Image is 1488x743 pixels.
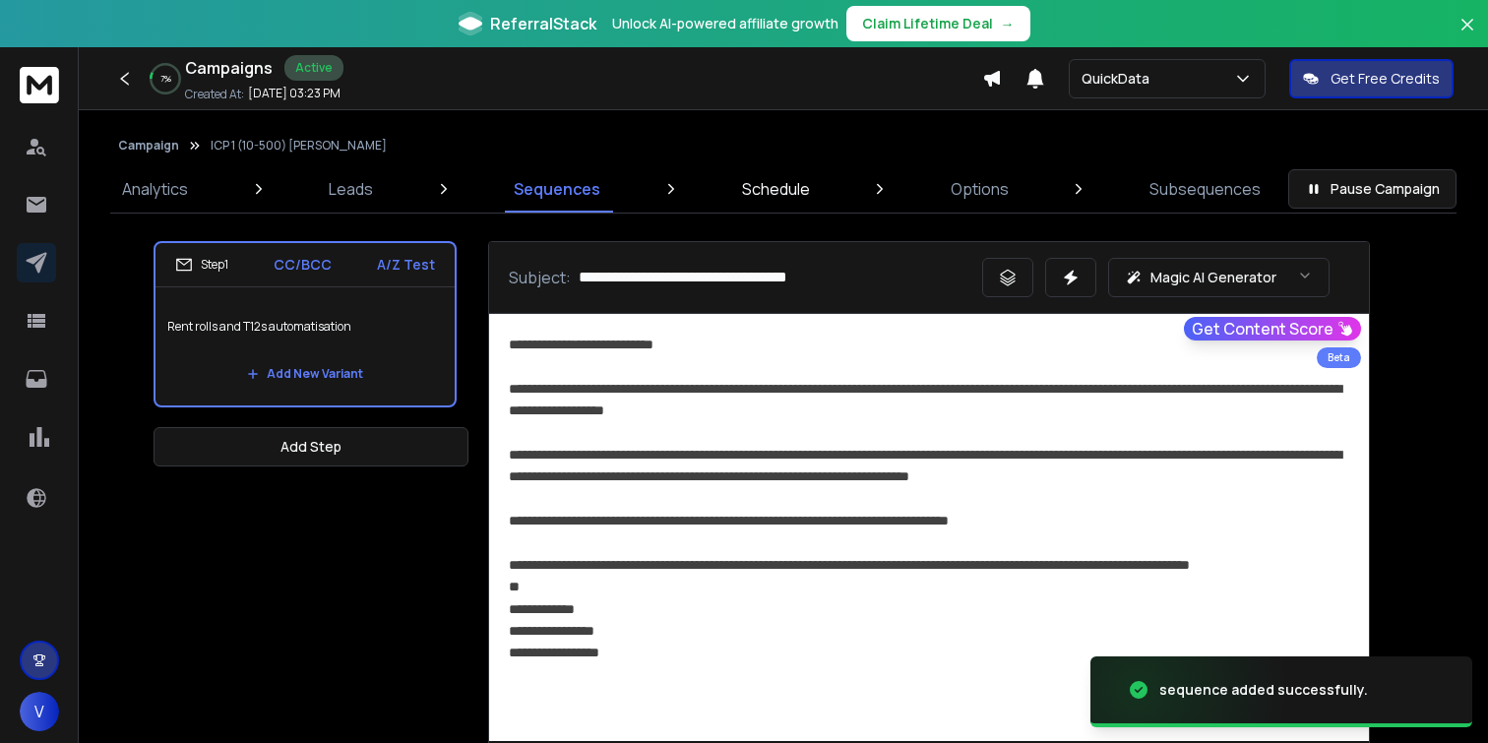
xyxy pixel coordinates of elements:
[1001,14,1015,33] span: →
[110,165,200,213] a: Analytics
[1331,69,1440,89] p: Get Free Credits
[231,354,379,394] button: Add New Variant
[1150,268,1276,287] p: Magic AI Generator
[509,266,571,289] p: Subject:
[185,87,244,102] p: Created At:
[154,427,468,466] button: Add Step
[377,255,435,275] p: A/Z Test
[1159,680,1368,700] div: sequence added successfully.
[160,73,171,85] p: 7 %
[939,165,1021,213] a: Options
[1082,69,1157,89] p: QuickData
[951,177,1009,201] p: Options
[20,692,59,731] button: V
[329,177,373,201] p: Leads
[274,255,332,275] p: CC/BCC
[612,14,838,33] p: Unlock AI-powered affiliate growth
[1317,347,1361,368] div: Beta
[167,299,443,354] p: Rent rolls and T12s automatisation
[514,177,600,201] p: Sequences
[1149,177,1261,201] p: Subsequences
[846,6,1030,41] button: Claim Lifetime Deal→
[185,56,273,80] h1: Campaigns
[742,177,810,201] p: Schedule
[317,165,385,213] a: Leads
[730,165,822,213] a: Schedule
[211,138,387,154] p: ICP 1 (10-500) [PERSON_NAME]
[1289,59,1454,98] button: Get Free Credits
[122,177,188,201] p: Analytics
[1184,317,1361,341] button: Get Content Score
[284,55,343,81] div: Active
[490,12,596,35] span: ReferralStack
[118,138,179,154] button: Campaign
[1138,165,1272,213] a: Subsequences
[1288,169,1457,209] button: Pause Campaign
[1108,258,1330,297] button: Magic AI Generator
[154,241,457,407] li: Step1CC/BCCA/Z TestRent rolls and T12s automatisationAdd New Variant
[1455,12,1480,59] button: Close banner
[248,86,341,101] p: [DATE] 03:23 PM
[502,165,612,213] a: Sequences
[175,256,228,274] div: Step 1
